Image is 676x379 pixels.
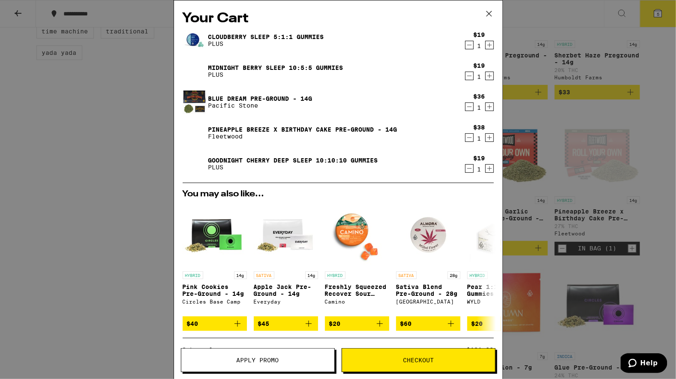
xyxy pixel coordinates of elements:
[183,152,207,176] img: Goodnight Cherry Deep Sleep 10:10:10 Gummies
[325,271,346,279] p: HYBRID
[400,320,412,327] span: $60
[187,320,198,327] span: $40
[325,316,389,331] button: Add to bag
[465,102,474,111] button: Decrement
[467,347,494,353] div: $131.00
[485,72,494,80] button: Increment
[183,299,247,304] div: Circles Base Camp
[208,126,397,133] a: Pineapple Breeze x Birthday Cake Pre-Ground - 14g
[208,95,312,102] a: Blue Dream Pre-Ground - 14g
[254,299,318,304] div: Everyday
[396,271,417,279] p: SATIVA
[183,203,247,316] a: Open page for Pink Cookies Pre-Ground - 14g from Circles Base Camp
[254,283,318,297] p: Apple Jack Pre-Ground - 14g
[396,203,460,267] img: Almora Farm - Sativa Blend Pre-Ground - 28g
[485,133,494,142] button: Increment
[342,348,496,372] button: Checkout
[467,283,532,297] p: Pear 1:1 THC:CBG Gummies
[465,164,474,173] button: Decrement
[325,203,389,316] a: Open page for Freshly Squeezed Recover Sour Gummies from Camino
[621,353,667,375] iframe: Opens a widget where you can find more information
[258,320,270,327] span: $45
[474,93,485,100] div: $36
[474,73,485,80] div: 1
[254,203,318,267] img: Everyday - Apple Jack Pre-Ground - 14g
[325,299,389,304] div: Camino
[465,72,474,80] button: Decrement
[208,33,324,40] a: Cloudberry SLEEP 5:1:1 Gummies
[183,121,207,145] img: Pineapple Breeze x Birthday Cake Pre-Ground - 14g
[305,271,318,279] p: 14g
[474,42,485,49] div: 1
[237,357,279,363] span: Apply Promo
[474,31,485,38] div: $19
[254,203,318,316] a: Open page for Apple Jack Pre-Ground - 14g from Everyday
[467,271,488,279] p: HYBRID
[208,133,397,140] p: Fleetwood
[183,316,247,331] button: Add to bag
[467,299,532,304] div: WYLD
[183,90,207,114] img: Blue Dream Pre-Ground - 14g
[181,348,335,372] button: Apply Promo
[183,28,207,52] img: Cloudberry SLEEP 5:1:1 Gummies
[467,203,532,267] img: WYLD - Pear 1:1 THC:CBG Gummies
[254,271,274,279] p: SATIVA
[396,283,460,297] p: Sativa Blend Pre-Ground - 28g
[208,64,343,71] a: Midnight Berry SLEEP 10:5:5 Gummies
[396,203,460,316] a: Open page for Sativa Blend Pre-Ground - 28g from Almora Farm
[485,102,494,111] button: Increment
[474,104,485,111] div: 1
[465,133,474,142] button: Decrement
[234,271,247,279] p: 14g
[465,41,474,49] button: Decrement
[183,347,219,353] div: Subtotal
[474,166,485,173] div: 1
[474,124,485,131] div: $38
[183,283,247,297] p: Pink Cookies Pre-Ground - 14g
[183,190,494,199] h2: You may also like...
[208,164,378,171] p: PLUS
[474,135,485,142] div: 1
[325,283,389,297] p: Freshly Squeezed Recover Sour Gummies
[183,9,494,28] h2: Your Cart
[254,316,318,331] button: Add to bag
[448,271,460,279] p: 28g
[208,102,312,109] p: Pacific Stone
[485,41,494,49] button: Increment
[467,316,532,331] button: Add to bag
[396,299,460,304] div: [GEOGRAPHIC_DATA]
[472,320,483,327] span: $20
[485,164,494,173] button: Increment
[208,40,324,47] p: PLUS
[467,203,532,316] a: Open page for Pear 1:1 THC:CBG Gummies from WYLD
[325,203,389,267] img: Camino - Freshly Squeezed Recover Sour Gummies
[183,59,207,83] img: Midnight Berry SLEEP 10:5:5 Gummies
[183,203,247,267] img: Circles Base Camp - Pink Cookies Pre-Ground - 14g
[208,71,343,78] p: PLUS
[329,320,341,327] span: $20
[403,357,434,363] span: Checkout
[474,62,485,69] div: $19
[474,155,485,162] div: $19
[208,157,378,164] a: Goodnight Cherry Deep Sleep 10:10:10 Gummies
[396,316,460,331] button: Add to bag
